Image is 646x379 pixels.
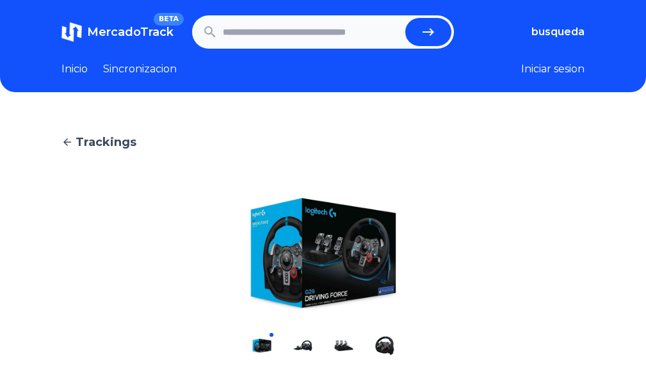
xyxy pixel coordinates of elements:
img: Volante Logitech G29 Pedalera Ps4 Ps3 Profesional Racing Color Negro [375,335,395,356]
a: MercadoTrackBETA [61,22,174,42]
img: MercadoTrack [61,22,82,42]
span: BETA [154,13,184,26]
img: Volante Logitech G29 Pedalera Ps4 Ps3 Profesional Racing Color Negro [293,335,313,356]
span: MercadoTrack [87,25,174,39]
img: Volante Logitech G29 Pedalera Ps4 Ps3 Profesional Racing Color Negro [334,335,354,356]
span: Trackings [76,133,136,151]
button: busqueda [531,24,585,40]
a: Trackings [61,133,585,151]
a: Inicio [61,61,88,77]
button: Iniciar sesion [521,61,585,77]
a: Sincronizacion [103,61,177,77]
img: Volante Logitech G29 Pedalera Ps4 Ps3 Profesional Racing Color Negro [200,192,446,315]
img: Volante Logitech G29 Pedalera Ps4 Ps3 Profesional Racing Color Negro [252,335,272,356]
